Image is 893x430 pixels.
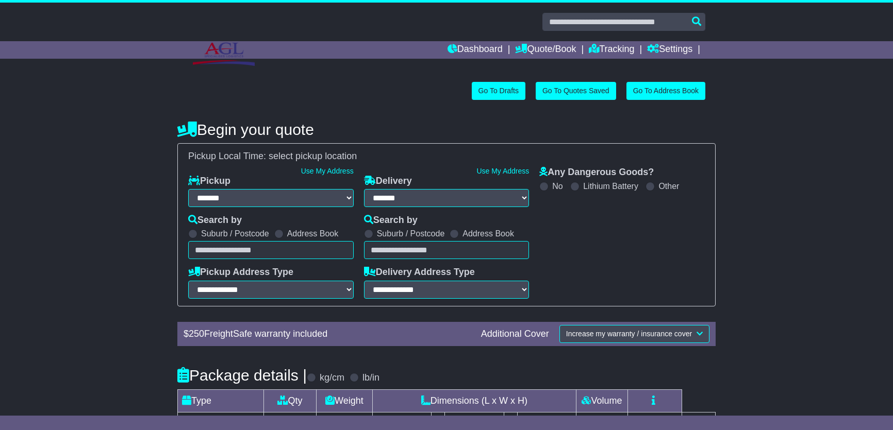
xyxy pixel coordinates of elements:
div: Additional Cover [476,329,554,340]
a: Go To Drafts [472,82,525,100]
a: Go To Address Book [626,82,705,100]
label: Search by [364,215,418,226]
label: Search by [188,215,242,226]
label: Suburb / Postcode [377,229,445,238]
a: Dashboard [448,41,503,59]
a: Settings [647,41,692,59]
span: select pickup location [269,151,357,161]
label: Suburb / Postcode [201,229,269,238]
label: Delivery Address Type [364,267,475,278]
a: Use My Address [301,167,354,175]
td: Weight [316,389,372,412]
a: Go To Quotes Saved [536,82,616,100]
td: Dimensions (L x W x H) [372,389,576,412]
div: Pickup Local Time: [183,151,710,162]
button: Increase my warranty / insurance cover [559,325,709,343]
label: No [552,181,563,191]
h4: Package details | [177,367,307,384]
label: Pickup [188,176,230,187]
span: Increase my warranty / insurance cover [566,330,692,338]
span: 250 [189,329,204,339]
td: Type [178,389,264,412]
a: Quote/Book [515,41,576,59]
label: lb/in [362,372,379,384]
td: Qty [264,389,317,412]
label: Pickup Address Type [188,267,293,278]
label: Lithium Battery [583,181,638,191]
label: kg/cm [320,372,344,384]
div: $ FreightSafe warranty included [178,329,476,340]
h4: Begin your quote [177,121,716,138]
label: Any Dangerous Goods? [539,167,654,178]
label: Delivery [364,176,412,187]
label: Other [658,181,679,191]
label: Address Book [462,229,514,238]
a: Use My Address [476,167,529,175]
a: Tracking [589,41,634,59]
label: Address Book [287,229,339,238]
td: Volume [576,389,627,412]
